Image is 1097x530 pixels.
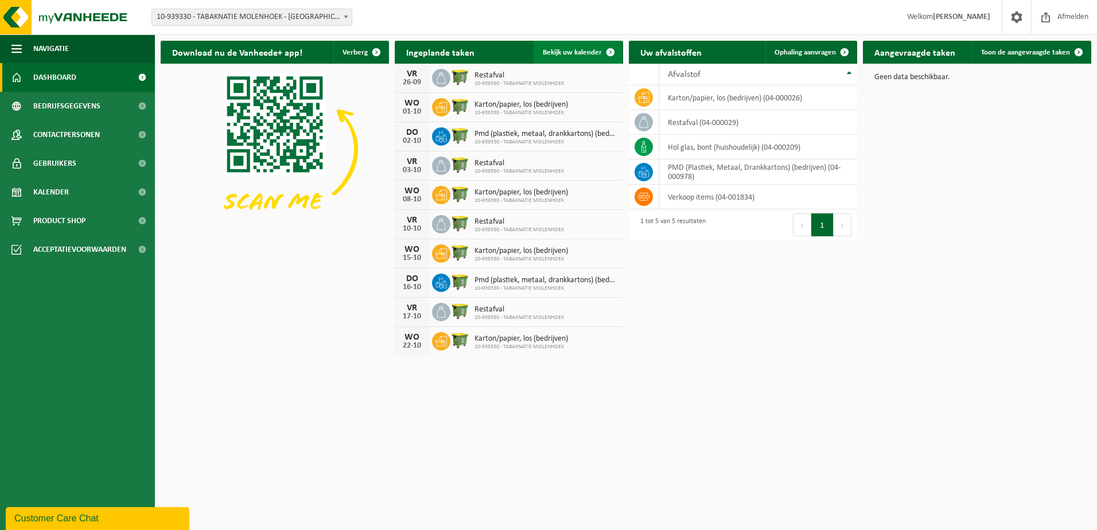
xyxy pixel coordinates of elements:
img: Download de VHEPlus App [161,64,389,235]
img: WB-1100-HPE-GN-50 [450,243,470,262]
img: WB-1100-HPE-GN-50 [450,301,470,321]
h2: Ingeplande taken [395,41,486,63]
span: 10-939330 - TABAKNATIE MOLENHOEK - MEERDONK [152,9,352,25]
span: Ophaling aanvragen [775,49,836,56]
span: 10-939330 - TABAKNATIE MOLENHOEK [474,168,564,175]
td: verkoop items (04-001834) [659,185,857,209]
td: karton/papier, los (bedrijven) (04-000026) [659,85,857,110]
span: 10-939330 - TABAKNATIE MOLENHOEK [474,256,568,263]
td: restafval (04-000029) [659,110,857,135]
div: 01-10 [400,108,423,116]
div: 26-09 [400,79,423,87]
h2: Uw afvalstoffen [629,41,713,63]
span: Karton/papier, los (bedrijven) [474,247,568,256]
div: 02-10 [400,137,423,145]
img: WB-1100-HPE-GN-50 [450,67,470,87]
span: Restafval [474,159,564,168]
img: WB-1100-HPE-GN-50 [450,126,470,145]
span: Karton/papier, los (bedrijven) [474,334,568,344]
div: WO [400,99,423,108]
button: Verberg [333,41,388,64]
span: Restafval [474,217,564,227]
img: WB-1100-HPE-GN-50 [450,184,470,204]
td: hol glas, bont (huishoudelijk) (04-000209) [659,135,857,159]
span: 10-939330 - TABAKNATIE MOLENHOEK [474,80,564,87]
p: Geen data beschikbaar. [874,73,1080,81]
div: VR [400,216,423,225]
div: DO [400,128,423,137]
iframe: chat widget [6,505,192,530]
div: 10-10 [400,225,423,233]
a: Bekijk uw kalender [534,41,622,64]
span: Kalender [33,178,69,206]
div: WO [400,245,423,254]
div: 17-10 [400,313,423,321]
span: Gebruikers [33,149,76,178]
span: 10-939330 - TABAKNATIE MOLENHOEK - MEERDONK [151,9,352,26]
span: 10-939330 - TABAKNATIE MOLENHOEK [474,227,564,233]
span: 10-939330 - TABAKNATIE MOLENHOEK [474,110,568,116]
div: 22-10 [400,342,423,350]
div: WO [400,333,423,342]
img: WB-1100-HPE-GN-50 [450,330,470,350]
strong: [PERSON_NAME] [933,13,990,21]
span: Toon de aangevraagde taken [981,49,1070,56]
div: 08-10 [400,196,423,204]
h2: Aangevraagde taken [863,41,967,63]
button: 1 [811,213,834,236]
img: WB-1100-HPE-GN-50 [450,272,470,291]
span: Contactpersonen [33,120,100,149]
span: Verberg [343,49,368,56]
span: Restafval [474,305,564,314]
span: Pmd (plastiek, metaal, drankkartons) (bedrijven) [474,276,617,285]
span: Karton/papier, los (bedrijven) [474,188,568,197]
td: PMD (Plastiek, Metaal, Drankkartons) (bedrijven) (04-000978) [659,159,857,185]
span: Bekijk uw kalender [543,49,602,56]
span: 10-939330 - TABAKNATIE MOLENHOEK [474,285,617,292]
span: Karton/papier, los (bedrijven) [474,100,568,110]
div: 16-10 [400,283,423,291]
div: VR [400,157,423,166]
img: WB-1100-HPE-GN-50 [450,96,470,116]
span: 10-939330 - TABAKNATIE MOLENHOEK [474,139,617,146]
div: 03-10 [400,166,423,174]
span: Pmd (plastiek, metaal, drankkartons) (bedrijven) [474,130,617,139]
span: Restafval [474,71,564,80]
a: Ophaling aanvragen [765,41,856,64]
span: 10-939330 - TABAKNATIE MOLENHOEK [474,314,564,321]
span: Bedrijfsgegevens [33,92,100,120]
button: Next [834,213,851,236]
span: 10-939330 - TABAKNATIE MOLENHOEK [474,197,568,204]
span: Acceptatievoorwaarden [33,235,126,264]
a: Toon de aangevraagde taken [972,41,1090,64]
div: 15-10 [400,254,423,262]
img: WB-1100-HPE-GN-50 [450,213,470,233]
span: Product Shop [33,206,85,235]
span: Navigatie [33,34,69,63]
span: 10-939330 - TABAKNATIE MOLENHOEK [474,344,568,350]
div: 1 tot 5 van 5 resultaten [635,212,706,237]
div: VR [400,69,423,79]
div: VR [400,303,423,313]
span: Dashboard [33,63,76,92]
div: DO [400,274,423,283]
button: Previous [793,213,811,236]
span: Afvalstof [668,70,701,79]
div: WO [400,186,423,196]
img: WB-1100-HPE-GN-50 [450,155,470,174]
h2: Download nu de Vanheede+ app! [161,41,314,63]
